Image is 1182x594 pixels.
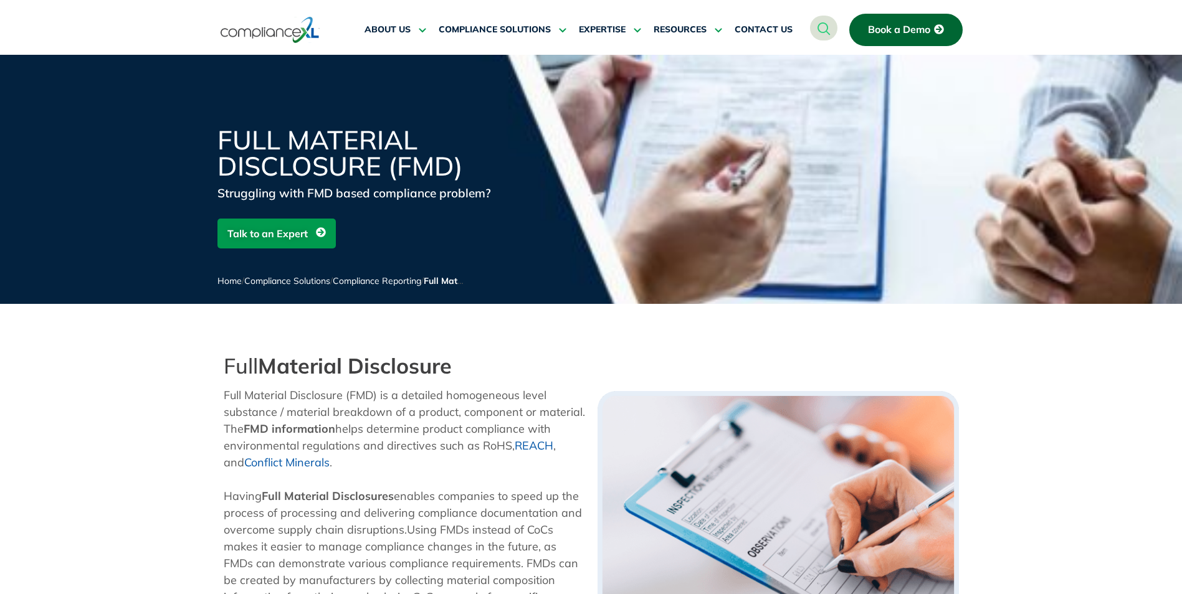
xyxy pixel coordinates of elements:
a: navsearch-button [810,16,837,40]
a: RESOURCES [654,15,722,45]
span: COMPLIANCE SOLUTIONS [439,24,551,35]
a: Compliance Solutions [244,275,330,286]
h2: Full [224,354,585,379]
a: EXPERTISE [579,15,641,45]
h1: Full Material Disclosure (FMD) [217,127,517,179]
span: RESOURCES [654,24,707,35]
a: CONTACT US [735,15,793,45]
a: Home [217,275,242,286]
a: ABOUT US [365,15,426,45]
span: / / / [217,275,551,286]
a: Compliance Reporting [333,275,421,286]
span: helps determine product compliance with environmental regulations and directives such as RoHS, , ... [224,422,556,469]
a: COMPLIANCE SOLUTIONS [439,15,566,45]
b: Full Material Disclosures [262,489,394,503]
span: EXPERTISE [579,24,626,35]
a: REACH [515,438,553,453]
span: Having [224,489,262,503]
a: Talk to an Expert [217,219,336,248]
span: CONTACT US [735,24,793,35]
span: Book a Demo [868,24,930,35]
span: Full Material Disclosure (FMD) is a detailed homogeneous level substance / material breakdown of ... [224,388,585,436]
span: Full Material Disclosure (FMD) [424,275,551,286]
a: Book a Demo [849,14,963,46]
img: logo-one.svg [221,16,320,44]
b: FMD information [244,422,335,436]
div: Struggling with FMD based compliance problem? [217,184,517,202]
span: Talk to an Expert [227,222,308,245]
a: Conflict Minerals [244,455,330,469]
span: enables companies to speed up the process of processing and delivering compliance documentation a... [224,489,582,537]
strong: Material Disclosure [258,352,452,379]
span: ABOUT US [365,24,411,35]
